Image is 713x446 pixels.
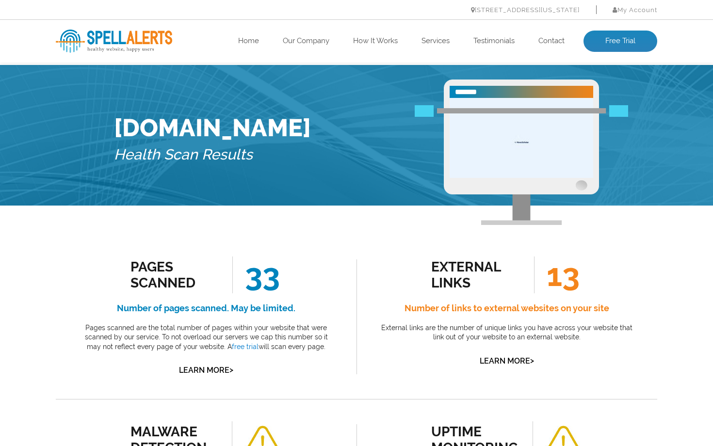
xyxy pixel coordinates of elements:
img: Free Webiste Analysis [444,80,599,225]
span: > [229,363,233,377]
h5: Health Scan Results [114,142,311,168]
h4: Number of pages scanned. May be limited. [78,301,335,316]
span: 13 [534,256,580,293]
div: external links [431,259,519,291]
div: Pages Scanned [130,259,218,291]
h1: [DOMAIN_NAME] [114,113,311,142]
a: Learn More> [480,356,534,366]
span: 33 [232,256,280,293]
p: Pages scanned are the total number of pages within your website that were scanned by our service.... [78,323,335,352]
img: Free Website Analysis [450,98,593,178]
span: > [530,354,534,367]
a: Learn More> [179,366,233,375]
p: External links are the number of unique links you have across your website that link out of your ... [378,323,635,342]
a: free trial [232,343,259,350]
img: Free Webiste Analysis [415,105,628,117]
h4: Number of links to external websites on your site [378,301,635,316]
